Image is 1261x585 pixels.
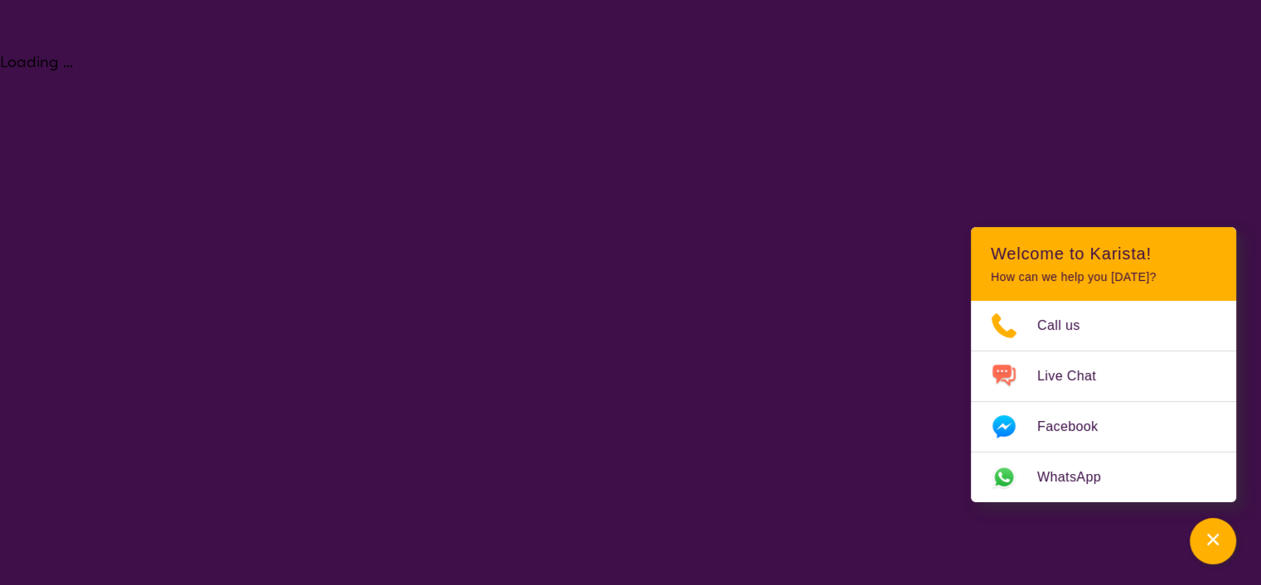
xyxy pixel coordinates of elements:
[1037,364,1116,389] span: Live Chat
[991,270,1216,284] p: How can we help you [DATE]?
[991,244,1216,263] h2: Welcome to Karista!
[971,301,1236,502] ul: Choose channel
[1037,313,1100,338] span: Call us
[971,227,1236,502] div: Channel Menu
[971,452,1236,502] a: Web link opens in a new tab.
[1037,465,1121,490] span: WhatsApp
[1190,518,1236,564] button: Channel Menu
[1037,414,1118,439] span: Facebook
